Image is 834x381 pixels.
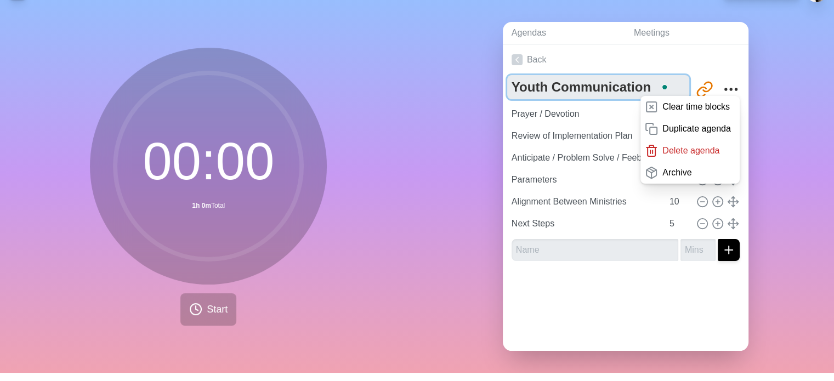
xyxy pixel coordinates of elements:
input: Name [507,125,663,147]
input: Name [507,213,663,235]
p: Archive [662,166,691,179]
button: More [720,78,742,100]
a: Back [503,44,748,75]
input: Mins [665,191,691,213]
input: Name [507,147,663,169]
p: Clear time blocks [662,100,730,113]
input: Name [507,191,663,213]
a: Meetings [625,22,748,44]
p: Duplicate agenda [662,122,731,135]
p: Delete agenda [662,144,719,157]
input: Mins [680,239,716,261]
input: Name [507,169,663,191]
button: Share link [694,78,716,100]
button: Start [180,293,236,326]
a: Agendas [503,22,625,44]
span: Start [207,302,228,317]
input: Name [512,239,678,261]
textarea: To enrich screen reader interactions, please activate Accessibility in Grammarly extension settings [507,75,689,99]
input: Mins [665,213,691,235]
input: Name [507,103,663,125]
